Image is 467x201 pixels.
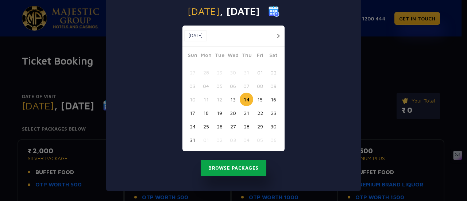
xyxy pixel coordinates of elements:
[201,160,266,177] button: Browse Packages
[186,106,199,120] button: 17
[267,66,280,79] button: 02
[253,51,267,61] span: Fri
[240,106,253,120] button: 21
[253,66,267,79] button: 01
[213,66,226,79] button: 29
[213,51,226,61] span: Tue
[213,106,226,120] button: 19
[199,79,213,93] button: 04
[213,93,226,106] button: 12
[226,120,240,133] button: 27
[186,133,199,147] button: 31
[184,30,207,41] button: [DATE]
[199,133,213,147] button: 01
[186,66,199,79] button: 27
[186,79,199,93] button: 03
[186,51,199,61] span: Sun
[213,133,226,147] button: 02
[199,93,213,106] button: 11
[188,6,220,16] span: [DATE]
[199,66,213,79] button: 28
[226,93,240,106] button: 13
[226,51,240,61] span: Wed
[226,79,240,93] button: 06
[240,79,253,93] button: 07
[267,51,280,61] span: Sat
[267,79,280,93] button: 09
[186,93,199,106] button: 10
[240,133,253,147] button: 04
[240,66,253,79] button: 31
[186,120,199,133] button: 24
[267,93,280,106] button: 16
[253,106,267,120] button: 22
[267,106,280,120] button: 23
[240,51,253,61] span: Thu
[267,120,280,133] button: 30
[253,79,267,93] button: 08
[199,51,213,61] span: Mon
[267,133,280,147] button: 06
[253,120,267,133] button: 29
[226,66,240,79] button: 30
[226,133,240,147] button: 03
[199,106,213,120] button: 18
[213,79,226,93] button: 05
[253,93,267,106] button: 15
[199,120,213,133] button: 25
[213,120,226,133] button: 26
[240,93,253,106] button: 14
[269,6,279,17] img: calender icon
[253,133,267,147] button: 05
[240,120,253,133] button: 28
[226,106,240,120] button: 20
[220,6,260,16] span: , [DATE]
